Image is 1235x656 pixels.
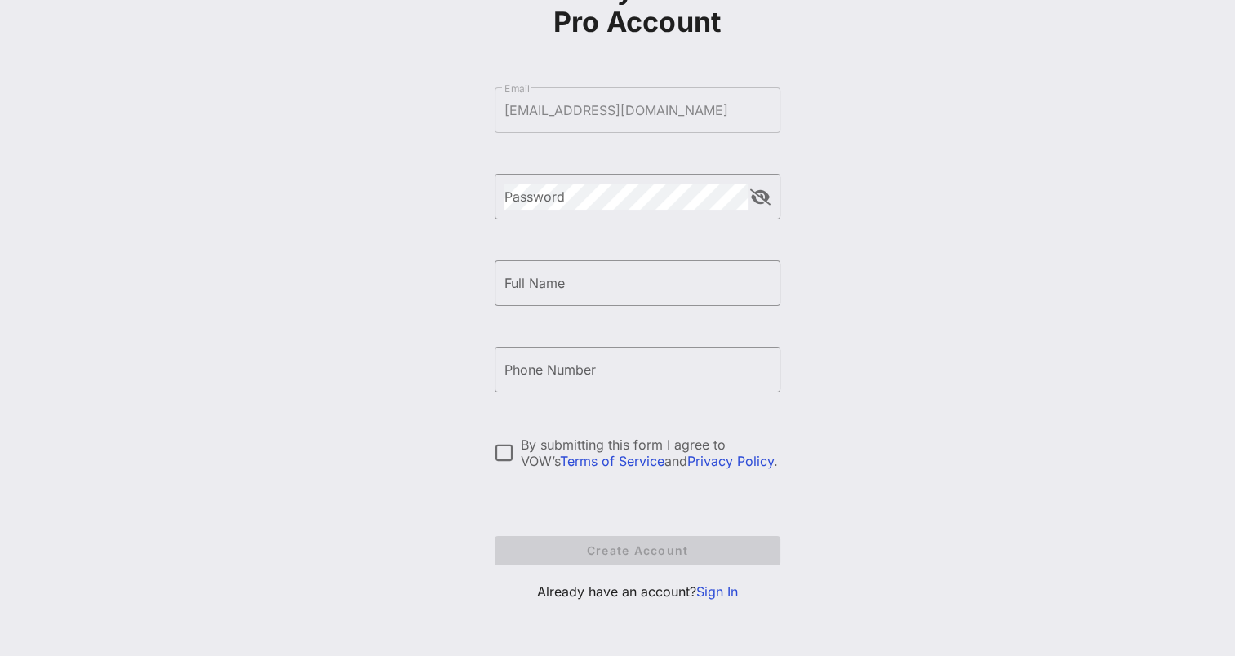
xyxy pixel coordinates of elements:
[696,583,738,600] a: Sign In
[495,582,780,601] p: Already have an account?
[521,437,780,469] div: By submitting this form I agree to VOW’s and .
[750,189,771,206] button: append icon
[687,453,774,469] a: Privacy Policy
[504,82,530,95] label: Email
[560,453,664,469] a: Terms of Service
